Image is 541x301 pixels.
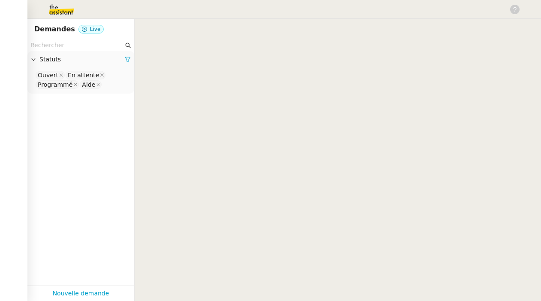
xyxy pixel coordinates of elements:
[36,71,65,79] nz-select-item: Ouvert
[53,289,109,298] a: Nouvelle demande
[38,81,72,88] div: Programmé
[68,71,99,79] div: En attente
[66,71,105,79] nz-select-item: En attente
[38,71,58,79] div: Ouvert
[39,55,125,64] span: Statuts
[27,51,134,68] div: Statuts
[34,23,75,35] nz-page-header-title: Demandes
[82,81,95,88] div: Aide
[36,80,79,89] nz-select-item: Programmé
[90,26,101,32] span: Live
[80,80,102,89] nz-select-item: Aide
[30,40,123,50] input: Rechercher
